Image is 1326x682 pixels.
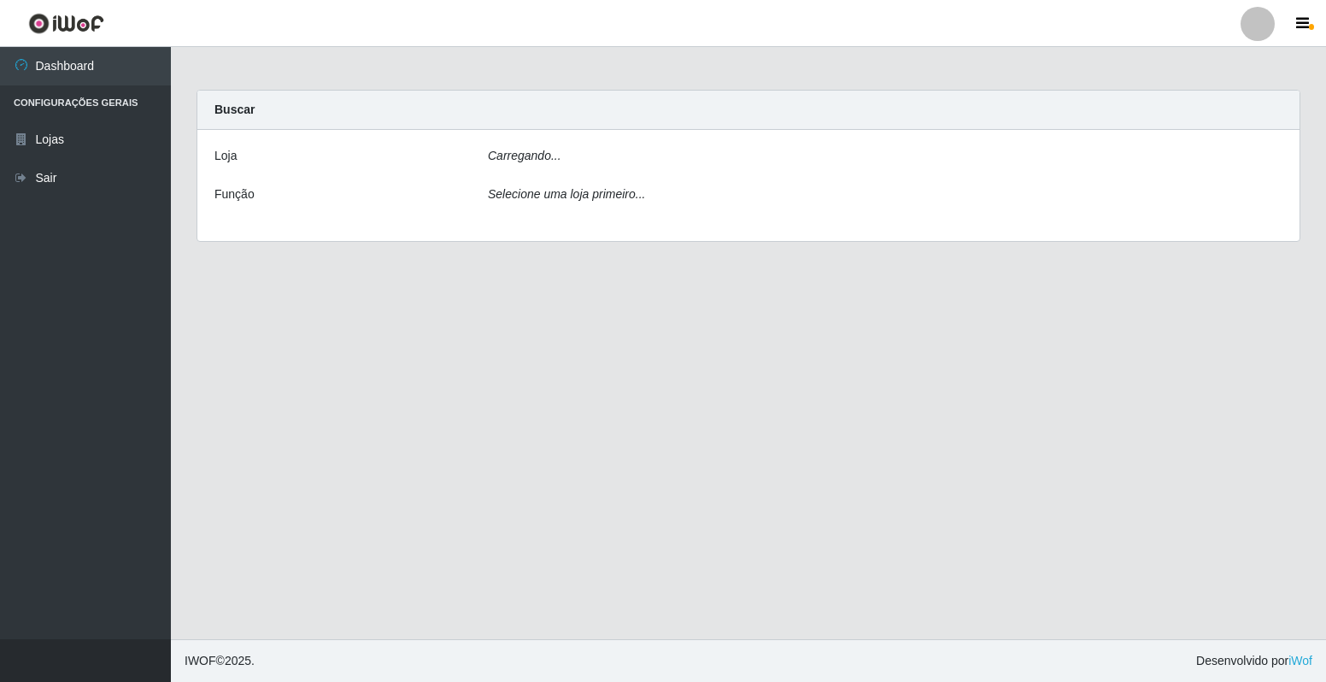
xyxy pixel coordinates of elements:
[185,654,216,667] span: IWOF
[488,149,561,162] i: Carregando...
[214,147,237,165] label: Loja
[214,103,255,116] strong: Buscar
[1288,654,1312,667] a: iWof
[1196,652,1312,670] span: Desenvolvido por
[214,185,255,203] label: Função
[28,13,104,34] img: CoreUI Logo
[488,187,645,201] i: Selecione uma loja primeiro...
[185,652,255,670] span: © 2025 .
